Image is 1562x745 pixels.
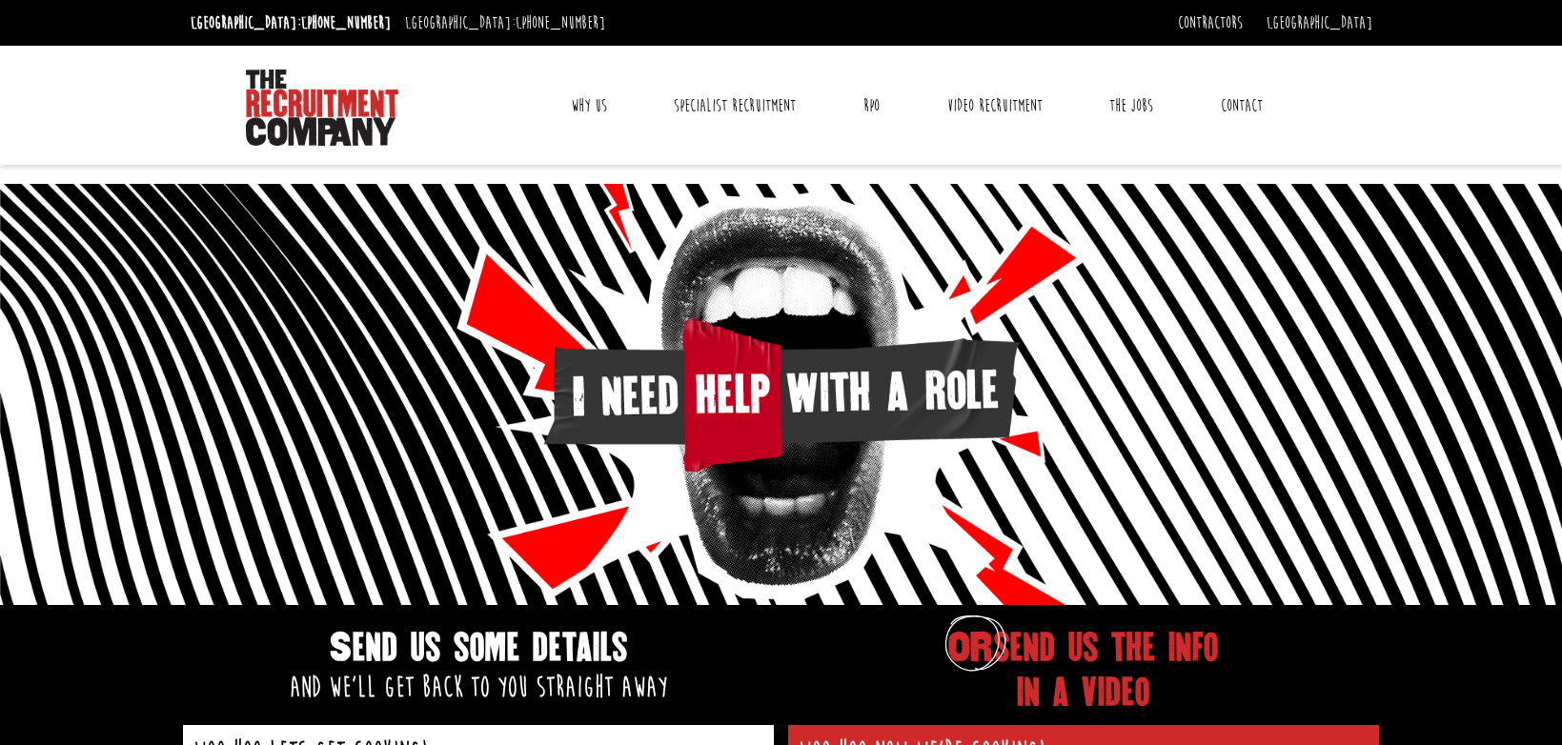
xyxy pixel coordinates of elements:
[246,70,398,146] img: The Recruitment Company
[936,607,1011,675] img: Circle.svg
[183,671,774,706] h2: and we’ll get back to you straight away
[1267,12,1372,33] a: [GEOGRAPHIC_DATA]
[849,82,894,130] a: RPO
[1095,82,1167,130] a: The Jobs
[1178,12,1243,33] a: Contractors
[1207,82,1277,130] a: Contact
[301,12,391,33] a: [PHONE_NUMBER]
[557,82,621,130] a: Why Us
[788,626,1379,715] h1: send us the info in a video
[659,82,810,130] a: Specialist Recruitment
[183,626,774,671] h1: Send us some details
[186,8,396,38] li: [GEOGRAPHIC_DATA]:
[516,12,605,33] a: [PHONE_NUMBER]
[400,8,610,38] li: [GEOGRAPHIC_DATA]:
[543,317,1020,472] img: I-need-Help-With-a-Role.png
[948,626,994,671] span: OR
[933,82,1057,130] a: Video Recruitment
